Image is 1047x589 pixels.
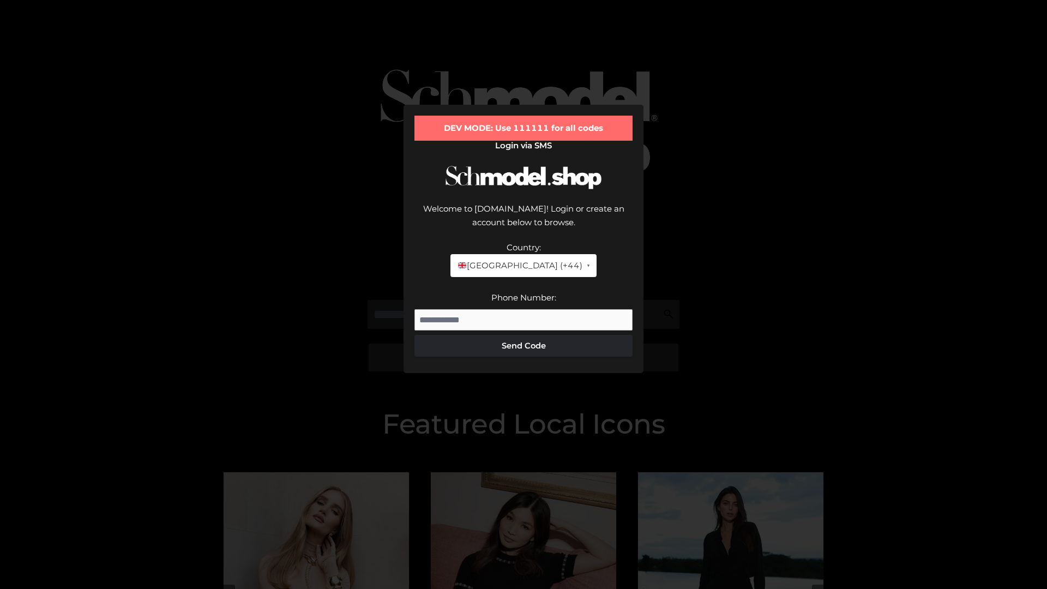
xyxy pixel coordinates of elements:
div: DEV MODE: Use 111111 for all codes [414,116,633,141]
img: Schmodel Logo [442,156,605,199]
label: Phone Number: [491,292,556,303]
div: Welcome to [DOMAIN_NAME]! Login or create an account below to browse. [414,202,633,241]
label: Country: [507,242,541,253]
img: 🇬🇧 [458,261,466,269]
span: [GEOGRAPHIC_DATA] (+44) [457,259,582,273]
h2: Login via SMS [414,141,633,151]
button: Send Code [414,335,633,357]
